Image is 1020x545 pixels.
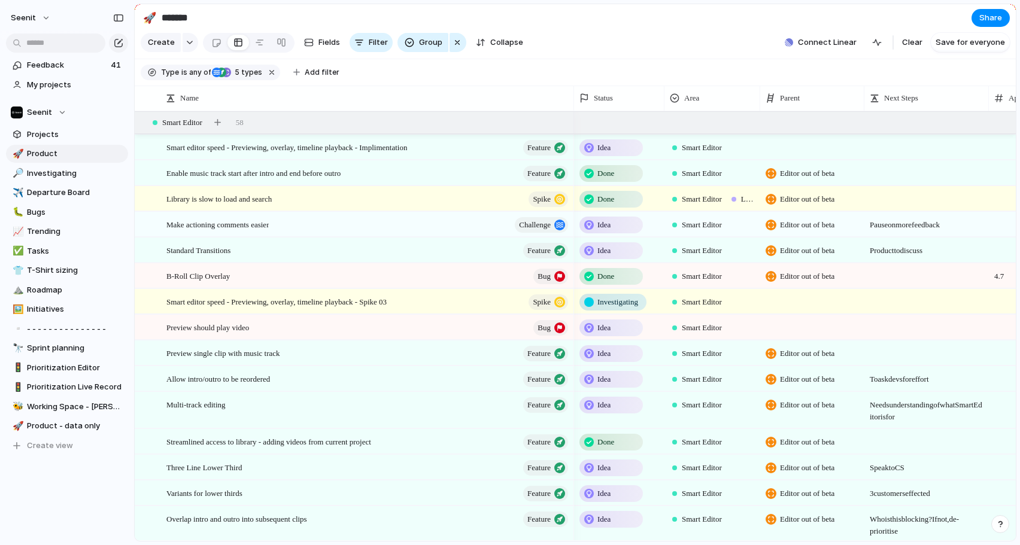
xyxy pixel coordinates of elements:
[682,142,722,154] span: Smart Editor
[865,481,988,500] span: 3 customers effected
[286,64,347,81] button: Add filter
[13,166,21,180] div: 🔎
[780,34,861,51] button: Connect Linear
[27,362,124,374] span: Prioritization Editor
[27,381,124,393] span: Prioritization Live Record
[972,9,1010,27] button: Share
[897,33,927,52] button: Clear
[865,507,988,537] span: Who is this blocking? If not, de-prioritise
[166,511,307,525] span: Overlap intro and outro into subsequent clips
[865,392,988,423] span: Needs understanding of what Smart Editor is for
[27,264,124,276] span: T-Shirt sizing
[27,79,124,91] span: My projects
[597,436,614,448] span: Done
[519,217,551,233] span: Challenge
[527,345,551,362] span: Feature
[11,284,23,296] button: ⛰️
[11,323,23,335] button: ▫️
[27,342,124,354] span: Sprint planning
[6,184,128,202] a: ✈️Departure Board
[527,397,551,413] span: Feature
[13,283,21,297] div: ⛰️
[527,139,551,156] span: Feature
[27,129,124,141] span: Projects
[931,33,1010,52] button: Save for everyone
[13,225,21,239] div: 📈
[682,168,722,179] span: Smart Editor
[682,270,722,282] span: Smart Editor
[682,348,722,360] span: Smart Editor
[6,56,128,74] a: Feedback41
[597,168,614,179] span: Done
[523,434,568,450] button: Feature
[6,281,128,299] a: ⛰️Roadmap
[27,106,52,118] span: Seenit
[529,294,568,310] button: Spike
[11,420,23,432] button: 🚀
[6,261,128,279] a: 👕T-Shirt sizing
[166,320,249,334] span: Preview should play video
[682,462,722,474] span: Smart Editor
[780,513,834,525] span: Editor out of beta
[682,373,722,385] span: Smart Editor
[523,460,568,476] button: Feature
[6,378,128,396] div: 🚦Prioritization Live Record
[597,513,611,525] span: Idea
[6,242,128,260] div: ✅Tasks
[6,300,128,318] a: 🖼️Initiatives
[533,320,568,336] button: Bug
[6,203,128,221] a: 🐛Bugs
[538,319,551,336] span: Bug
[523,166,568,181] button: Feature
[798,36,857,48] span: Connect Linear
[597,322,611,334] span: Idea
[11,187,23,199] button: ✈️
[597,245,611,257] span: Idea
[166,217,269,231] span: Make actioning comments easier
[11,12,36,24] span: Seenit
[6,437,128,455] button: Create view
[490,36,523,48] span: Collapse
[11,342,23,354] button: 🔭
[780,219,834,231] span: Editor out of beta
[780,399,834,411] span: Editor out of beta
[318,36,340,48] span: Fields
[166,166,341,179] span: Enable music track start after intro and end before outro
[27,401,124,413] span: Working Space - [PERSON_NAME]
[594,92,613,104] span: Status
[161,67,179,78] span: Type
[682,322,722,334] span: Smart Editor
[369,36,388,48] span: Filter
[780,193,834,205] span: Editor out of beta
[529,191,568,207] button: Spike
[11,401,23,413] button: 🐝
[6,165,128,182] div: 🔎Investigating
[538,268,551,285] span: Bug
[597,348,611,360] span: Idea
[527,459,551,476] span: Feature
[780,92,800,104] span: Parent
[597,488,611,500] span: Idea
[13,361,21,375] div: 🚦
[527,434,551,450] span: Feature
[884,92,918,104] span: Next Steps
[166,140,407,154] span: Smart editor speed - Previewing, overlay, timeline playback - Implimentation
[13,186,21,200] div: ✈️
[597,399,611,411] span: Idea
[533,294,551,310] span: Spike
[527,485,551,502] span: Feature
[682,296,722,308] span: Smart Editor
[180,92,199,104] span: Name
[166,397,226,411] span: Multi-track editing
[6,339,128,357] div: 🔭Sprint planning
[140,8,159,28] button: 🚀
[166,372,270,385] span: Allow intro/outro to be reordered
[865,455,988,474] span: Speak to CS
[27,206,124,218] span: Bugs
[6,320,128,338] a: ▫️- - - - - - - - - - - - - - -
[6,103,128,121] button: Seenit
[231,67,262,78] span: types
